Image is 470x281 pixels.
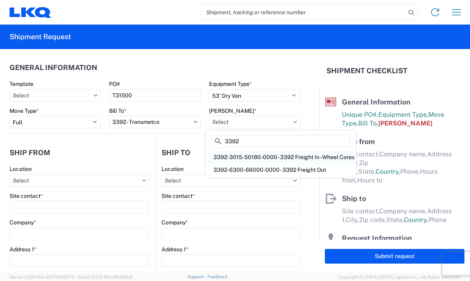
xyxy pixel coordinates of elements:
label: Location [10,165,32,173]
input: Select [10,89,101,102]
input: Select [109,116,200,128]
label: [PERSON_NAME] [209,107,257,114]
input: Shipment, tracking or reference number [200,5,406,20]
span: Country, [404,216,428,224]
span: Phone, [400,168,420,175]
a: Feedback [207,274,228,279]
span: Hours to [357,177,382,184]
label: Site contact [161,192,195,199]
h2: Ship to [161,149,190,157]
label: Company [161,219,188,226]
span: Site contact, [342,150,379,158]
span: Unique PO#, [342,111,378,118]
label: Move Type [10,107,39,114]
label: Template [10,80,33,87]
a: Support [188,274,207,279]
label: Bill To [109,107,127,114]
input: Select [161,174,301,187]
span: Server: 2025.18.0-dd719145275 [10,275,74,279]
div: 3392-6300-66000-0000 - 3392 Freight Out [207,163,355,176]
span: Company name, [379,207,427,215]
label: Equipment Type [209,80,252,87]
span: State, [386,216,404,224]
span: Equipment Type, [378,111,428,118]
span: Copyright © [DATE]-[DATE] Agistix Inc., All Rights Reserved [338,273,460,281]
label: Address 1 [161,246,188,253]
span: Zip code, [359,216,386,224]
span: Request Information [342,234,412,242]
h2: General Information [10,64,97,72]
label: PO# [109,80,120,87]
span: City, [346,216,359,224]
label: Address 2 [10,272,35,279]
label: Site contact [10,192,43,199]
div: 3392-3015-50180-0000 - 3392 Freight In - Wheel Cores [207,151,355,163]
span: [PERSON_NAME] [378,120,432,127]
input: Select [10,174,149,187]
span: Ship to [342,194,366,203]
button: Submit request [325,249,464,264]
span: State, [358,168,376,175]
span: Bill To, [358,120,378,127]
span: Site contact, [342,207,379,215]
span: Client: 2025.18.0-9839db4 [78,275,132,279]
label: Location [161,165,184,173]
label: Address 1 [10,246,36,253]
span: Company name, [379,150,427,158]
input: Select [209,116,300,128]
span: Ship from [342,137,375,146]
span: General Information [342,98,411,106]
label: Company [10,219,36,226]
span: Phone [428,216,447,224]
h2: Ship from [10,149,50,157]
h2: Shipment Request [10,32,71,42]
h2: Shipment Checklist [326,66,407,76]
label: Address 2 [161,272,187,279]
span: Country, [376,168,400,175]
